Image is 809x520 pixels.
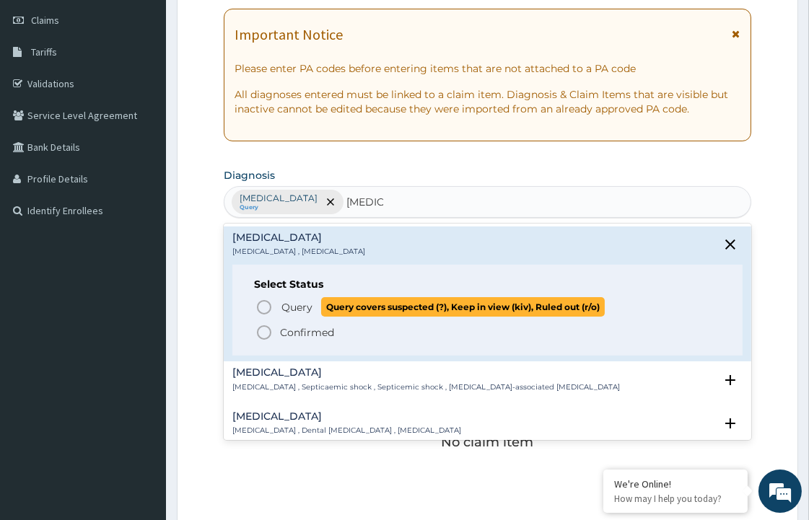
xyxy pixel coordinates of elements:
span: remove selection option [324,195,337,208]
div: We're Online! [614,477,737,490]
img: d_794563401_company_1708531726252_794563401 [27,72,58,108]
p: How may I help you today? [614,493,737,505]
span: Query [281,300,312,314]
p: No claim item [441,435,533,449]
i: status option filled [255,324,273,341]
h4: [MEDICAL_DATA] [232,367,620,378]
span: Query covers suspected (?), Keep in view (kiv), Ruled out (r/o) [321,297,605,317]
i: status option query [255,299,273,316]
span: Claims [31,14,59,27]
h6: Select Status [254,279,720,290]
p: Please enter PA codes before entering items that are not attached to a PA code [235,61,740,76]
p: [MEDICAL_DATA] [240,193,318,204]
h4: [MEDICAL_DATA] [232,411,461,422]
i: open select status [722,415,739,432]
small: Query [240,204,318,211]
p: Confirmed [280,325,334,340]
p: [MEDICAL_DATA] , Septicaemic shock , Septicemic shock , [MEDICAL_DATA]-associated [MEDICAL_DATA] [232,382,620,392]
p: All diagnoses entered must be linked to a claim item. Diagnosis & Claim Items that are visible bu... [235,87,740,116]
div: Chat with us now [75,81,242,100]
span: We're online! [84,164,199,309]
div: Minimize live chat window [237,7,271,42]
textarea: Type your message and hit 'Enter' [7,358,275,408]
h1: Important Notice [235,27,343,43]
i: open select status [722,371,739,389]
h4: [MEDICAL_DATA] [232,232,365,243]
p: [MEDICAL_DATA] , [MEDICAL_DATA] [232,247,365,257]
i: close select status [722,236,739,253]
label: Diagnosis [224,168,275,182]
p: [MEDICAL_DATA] , Dental [MEDICAL_DATA] , [MEDICAL_DATA] [232,426,461,436]
span: Tariffs [31,45,57,58]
